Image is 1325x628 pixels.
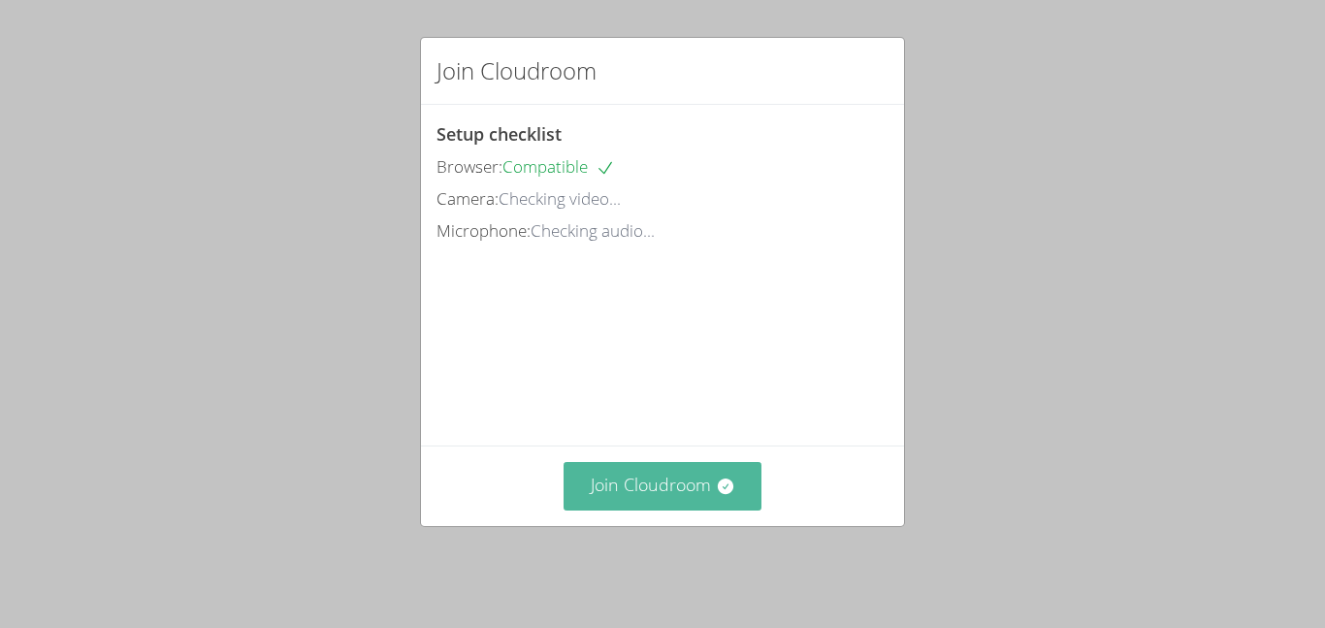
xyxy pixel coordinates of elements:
button: Join Cloudroom [564,462,762,510]
span: Browser: [436,155,502,178]
span: Microphone: [436,219,531,242]
span: Checking video... [499,187,621,210]
h2: Join Cloudroom [436,53,597,88]
span: Camera: [436,187,499,210]
span: Setup checklist [436,122,562,146]
span: Checking audio... [531,219,655,242]
span: Compatible [502,155,615,178]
